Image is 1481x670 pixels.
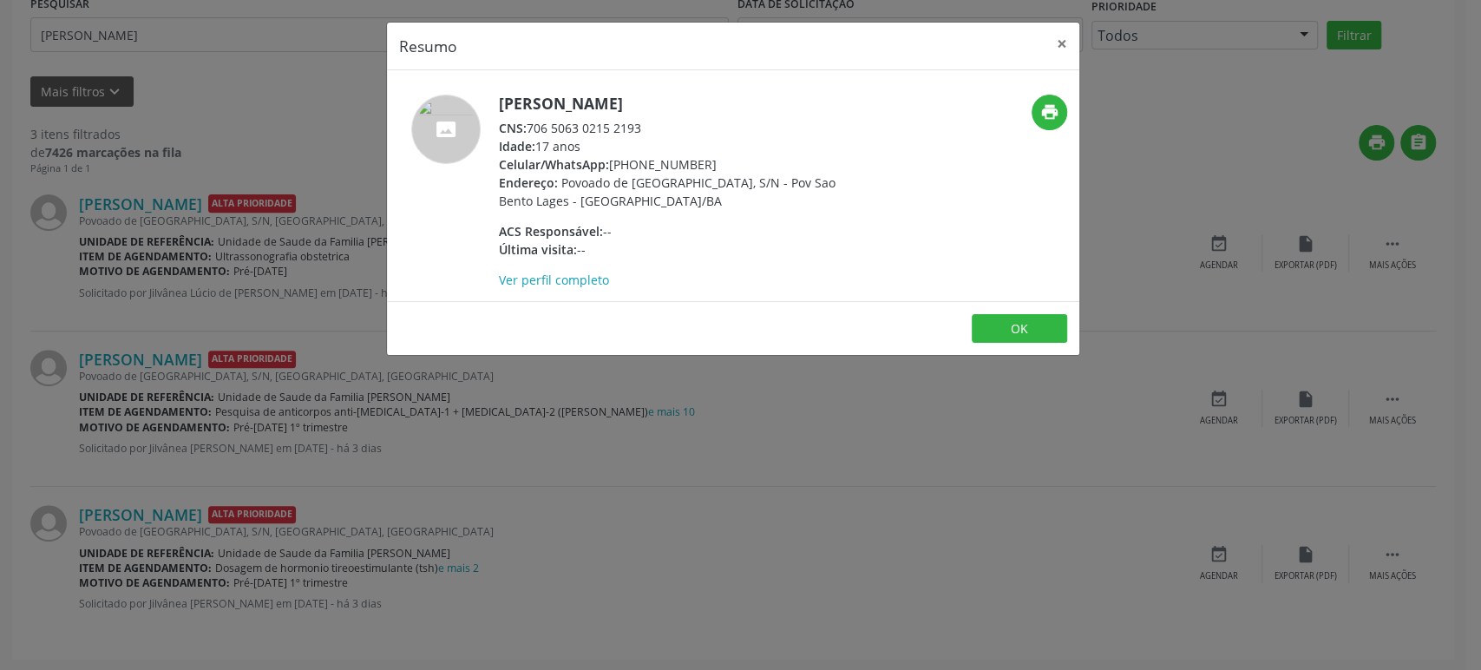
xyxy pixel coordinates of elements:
[1039,102,1058,122] i: print
[399,35,457,57] h5: Resumo
[499,223,603,240] span: ACS Responsável:
[972,314,1067,344] button: OK
[499,95,836,113] h5: [PERSON_NAME]
[499,120,527,136] span: CNS:
[499,240,836,259] div: --
[499,156,609,173] span: Celular/WhatsApp:
[499,119,836,137] div: 706 5063 0215 2193
[499,138,535,154] span: Idade:
[499,272,609,288] a: Ver perfil completo
[499,241,577,258] span: Última visita:
[1045,23,1079,65] button: Close
[499,174,836,209] span: Povoado de [GEOGRAPHIC_DATA], S/N - Pov Sao Bento Lages - [GEOGRAPHIC_DATA]/BA
[499,137,836,155] div: 17 anos
[499,222,836,240] div: --
[499,155,836,174] div: [PHONE_NUMBER]
[1032,95,1067,130] button: print
[499,174,558,191] span: Endereço:
[411,95,481,164] img: accompaniment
